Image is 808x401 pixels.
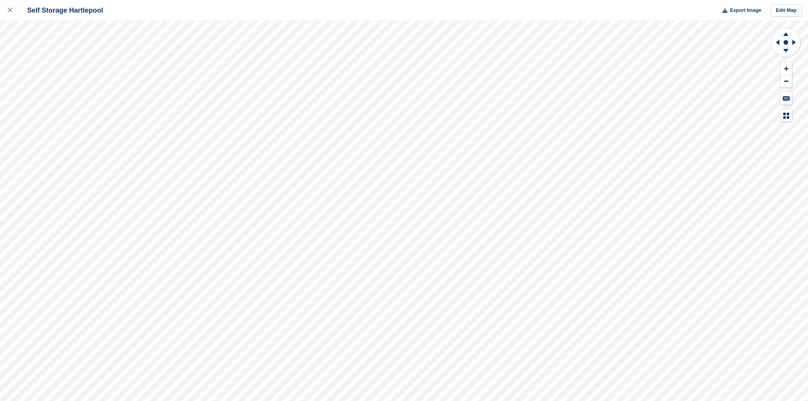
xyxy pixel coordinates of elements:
button: Export Image [718,4,761,17]
div: Self Storage Hartlepool [20,6,103,15]
a: Edit Map [771,4,802,17]
button: Keyboard Shortcuts [781,92,792,105]
span: Export Image [730,6,761,14]
button: Map Legend [781,109,792,122]
button: Zoom Out [781,75,792,88]
button: Zoom In [781,63,792,75]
